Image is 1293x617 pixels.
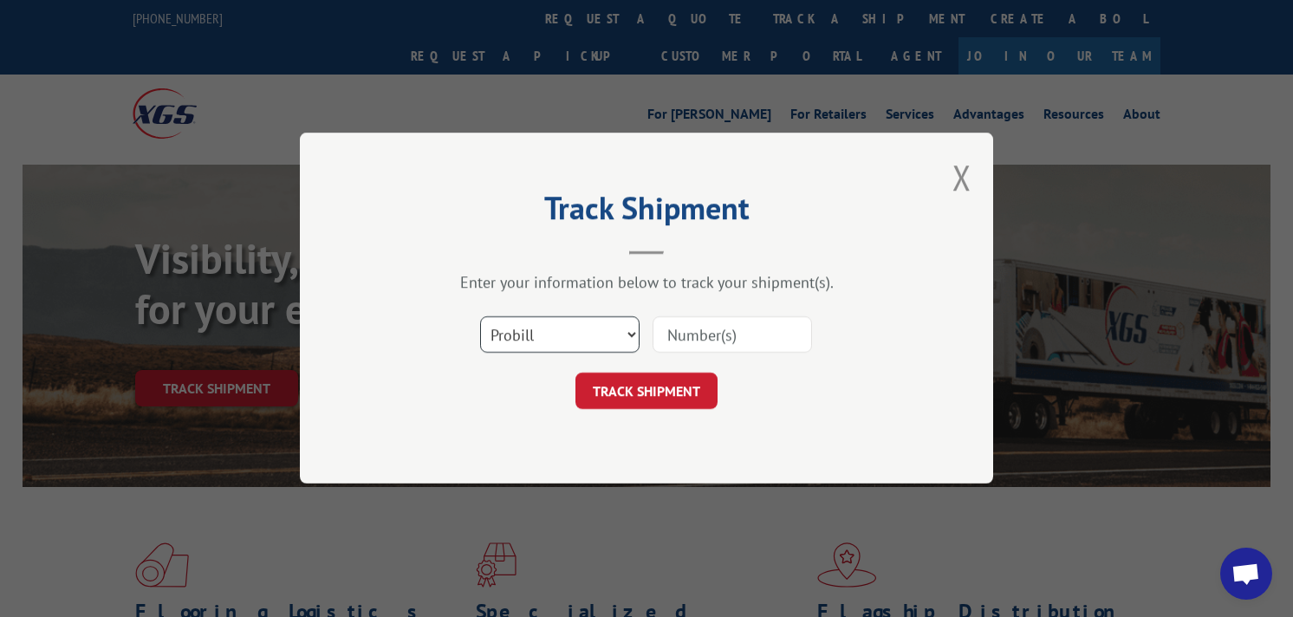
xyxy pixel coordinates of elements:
div: Open chat [1220,548,1272,600]
button: TRACK SHIPMENT [575,373,718,410]
button: Close modal [952,154,971,200]
h2: Track Shipment [387,196,906,229]
div: Enter your information below to track your shipment(s). [387,273,906,293]
input: Number(s) [653,317,812,354]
